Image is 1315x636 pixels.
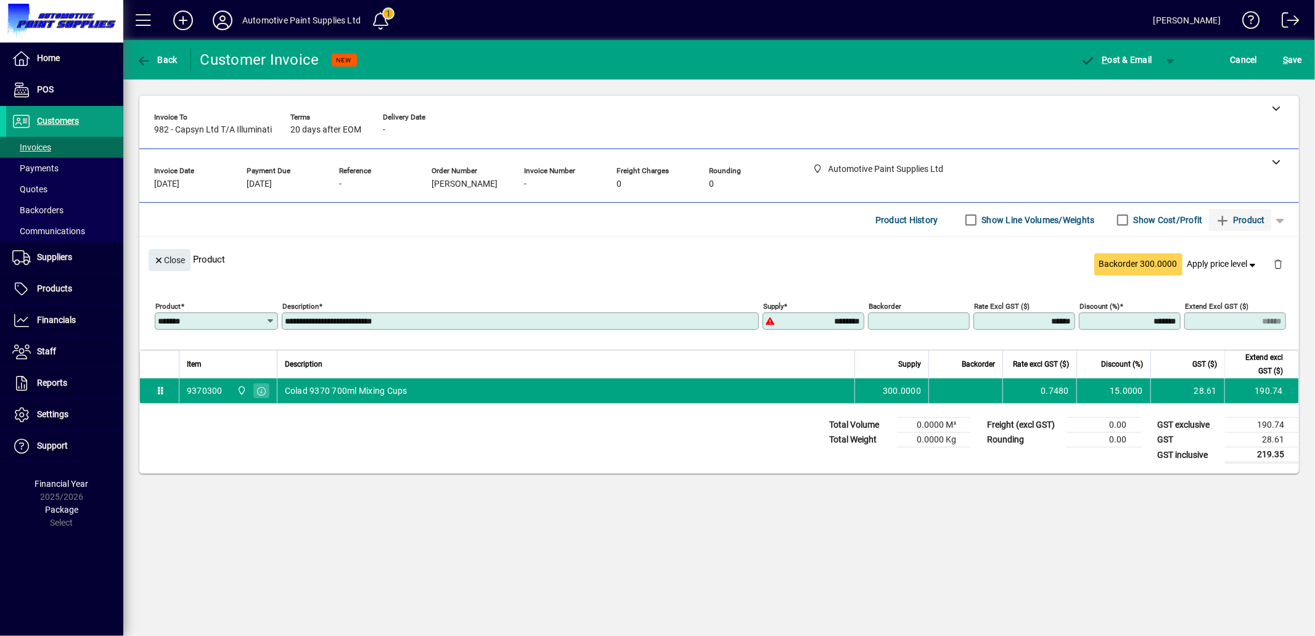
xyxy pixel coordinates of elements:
[6,368,123,399] a: Reports
[1227,49,1261,71] button: Cancel
[45,505,78,515] span: Package
[1283,50,1302,70] span: ave
[133,49,181,71] button: Back
[12,205,63,215] span: Backorders
[1079,302,1120,311] mat-label: Discount (%)
[763,302,784,311] mat-label: Supply
[136,55,178,65] span: Back
[285,357,322,371] span: Description
[1283,55,1288,65] span: S
[1272,2,1300,43] a: Logout
[1067,433,1141,447] td: 0.00
[339,179,342,189] span: -
[123,49,191,71] app-page-header-button: Back
[6,305,123,336] a: Financials
[981,433,1067,447] td: Rounding
[823,433,897,447] td: Total Weight
[37,84,54,94] span: POS
[37,346,56,356] span: Staff
[617,179,621,189] span: 0
[1232,351,1283,378] span: Extend excl GST ($)
[12,226,85,236] span: Communications
[337,56,352,64] span: NEW
[6,242,123,273] a: Suppliers
[1225,418,1299,433] td: 190.74
[1280,49,1305,71] button: Save
[37,283,72,293] span: Products
[154,125,272,135] span: 982 - Capsyn Ltd T/A Illuminati
[1185,302,1248,311] mat-label: Extend excl GST ($)
[12,184,47,194] span: Quotes
[203,9,242,31] button: Profile
[149,249,190,271] button: Close
[1263,258,1293,269] app-page-header-button: Delete
[1151,418,1225,433] td: GST exclusive
[1013,357,1069,371] span: Rate excl GST ($)
[37,378,67,388] span: Reports
[1131,214,1203,226] label: Show Cost/Profit
[883,385,921,397] span: 300.0000
[6,221,123,242] a: Communications
[823,418,897,433] td: Total Volume
[163,9,203,31] button: Add
[524,179,526,189] span: -
[247,179,272,189] span: [DATE]
[709,179,714,189] span: 0
[432,179,498,189] span: [PERSON_NAME]
[6,431,123,462] a: Support
[37,409,68,419] span: Settings
[6,158,123,179] a: Payments
[200,50,319,70] div: Customer Invoice
[1224,378,1298,403] td: 190.74
[980,214,1095,226] label: Show Line Volumes/Weights
[37,53,60,63] span: Home
[6,274,123,304] a: Products
[1231,50,1258,70] span: Cancel
[962,357,995,371] span: Backorder
[6,137,123,158] a: Invoices
[187,385,223,397] div: 9370300
[981,418,1067,433] td: Freight (excl GST)
[1081,55,1152,65] span: ost & Email
[282,302,319,311] mat-label: Description
[6,179,123,200] a: Quotes
[1215,210,1265,230] span: Product
[1094,253,1182,275] button: Backorder 300.0000
[1263,249,1293,279] button: Delete
[6,336,123,367] a: Staff
[1225,433,1299,447] td: 28.61
[383,125,385,135] span: -
[37,116,79,126] span: Customers
[242,10,361,30] div: Automotive Paint Supplies Ltd
[37,315,76,325] span: Financials
[1150,378,1224,403] td: 28.61
[285,385,408,397] span: Colad 9370 700ml Mixing Cups
[875,210,938,230] span: Product History
[1099,258,1178,271] span: Backorder 300.0000
[1209,209,1271,231] button: Product
[187,357,202,371] span: Item
[1076,378,1150,403] td: 15.0000
[1102,55,1108,65] span: P
[1153,10,1221,30] div: [PERSON_NAME]
[37,441,68,450] span: Support
[1192,357,1217,371] span: GST ($)
[154,250,186,271] span: Close
[139,237,1299,282] div: Product
[6,43,123,74] a: Home
[1151,433,1225,447] td: GST
[6,399,123,430] a: Settings
[6,75,123,105] a: POS
[234,384,248,397] span: Automotive Paint Supplies Ltd
[37,252,72,262] span: Suppliers
[1187,258,1259,271] span: Apply price level
[155,302,181,311] mat-label: Product
[1225,447,1299,463] td: 219.35
[898,357,921,371] span: Supply
[1010,385,1069,397] div: 0.7480
[869,302,901,311] mat-label: Backorder
[6,200,123,221] a: Backorders
[871,209,943,231] button: Product History
[897,418,971,433] td: 0.0000 M³
[1101,357,1143,371] span: Discount (%)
